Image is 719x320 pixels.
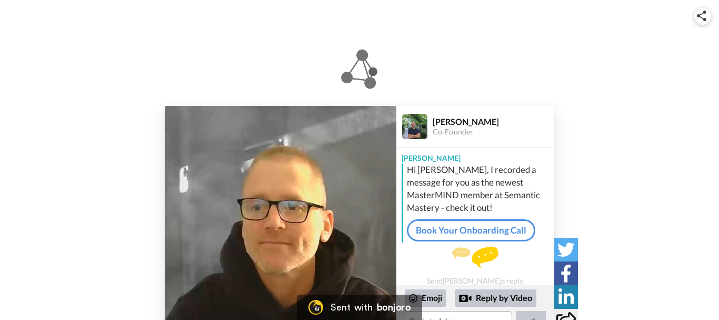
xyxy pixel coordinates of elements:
img: Profile Image [402,114,427,139]
div: bonjoro [377,303,411,312]
div: [PERSON_NAME] [396,148,554,163]
div: Hi [PERSON_NAME], I recorded a message for you as the newest MasterMIND member at Semantic Master... [407,163,552,214]
a: Book Your Onboarding Call [407,219,535,241]
div: Emoji [405,289,446,306]
a: Bonjoro LogoSent withbonjoro [297,295,422,320]
div: [PERSON_NAME] [433,117,554,127]
div: Reply by Video [455,289,536,307]
img: ic_share.svg [697,11,706,21]
div: Sent with [331,303,373,312]
img: Bonjoro Logo [308,300,323,315]
div: Co-Founder [433,128,554,137]
div: Send [PERSON_NAME] a reply. [396,247,554,285]
img: logo [338,48,381,90]
img: message.svg [452,247,498,268]
div: Reply by Video [459,292,472,305]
